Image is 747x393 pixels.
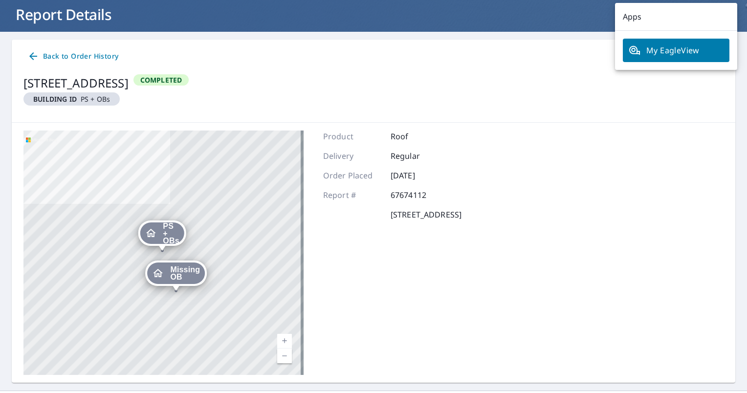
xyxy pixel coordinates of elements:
[277,349,292,363] a: Current Level 17, Zoom Out
[170,266,200,281] span: Missing OB
[23,74,129,92] div: [STREET_ADDRESS]
[12,4,735,24] h1: Report Details
[145,261,207,291] div: Dropped pin, building Missing OB, Residential property, 2361 North Perry Park Road Sedalia, CO 80135
[623,39,729,62] a: My EagleView
[323,131,382,142] p: Product
[323,189,382,201] p: Report #
[323,170,382,181] p: Order Placed
[23,47,122,65] a: Back to Order History
[391,209,461,220] p: [STREET_ADDRESS]
[391,170,449,181] p: [DATE]
[615,3,737,31] p: Apps
[163,222,179,244] span: PS + OBs
[323,150,382,162] p: Delivery
[27,50,118,63] span: Back to Order History
[134,75,188,85] span: Completed
[33,94,77,104] em: Building ID
[27,94,116,104] span: PS + OBs
[391,131,449,142] p: Roof
[629,44,724,56] span: My EagleView
[277,334,292,349] a: Current Level 17, Zoom In
[391,189,449,201] p: 67674112
[391,150,449,162] p: Regular
[138,220,186,251] div: Dropped pin, building PS + OBs, Residential property, 2361 North Perry Park Road Sedalia, CO 80135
